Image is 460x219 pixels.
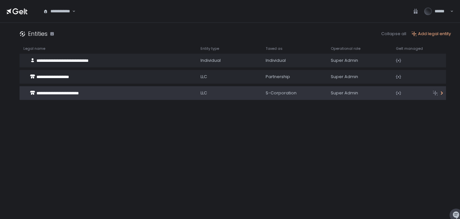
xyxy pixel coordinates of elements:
[201,46,219,51] span: Entity type
[331,58,388,63] div: Super Admin
[381,31,406,37] button: Collapse all
[201,90,258,96] div: LLC
[266,74,323,80] div: Partnership
[331,46,360,51] span: Operational role
[39,4,76,19] div: Search for option
[396,46,423,51] span: Gelt managed
[201,74,258,80] div: LLC
[23,46,45,51] span: Legal name
[331,90,388,96] div: Super Admin
[266,90,323,96] div: S-Corporation
[411,31,451,37] button: Add legal entity
[201,58,258,63] div: Individual
[266,46,283,51] span: Taxed as
[28,29,48,38] h1: Entities
[331,74,388,80] div: Super Admin
[71,8,72,15] input: Search for option
[266,58,323,63] div: Individual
